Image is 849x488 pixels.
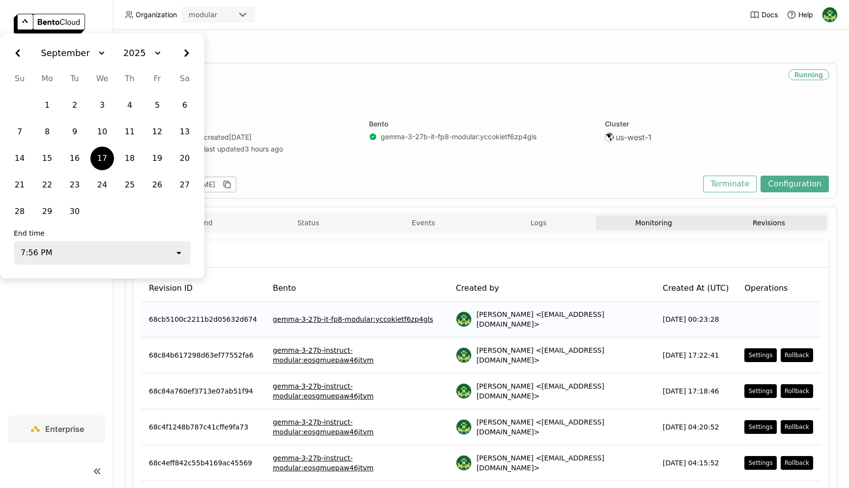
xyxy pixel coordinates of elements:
[785,387,809,395] div: Rollback
[33,92,61,118] div: Choose Monday, September 1st 2025. It's available.
[10,150,29,167] div: 14
[41,74,53,83] abbr: Monday
[147,96,167,114] div: 5
[251,215,366,230] button: Status
[531,218,546,227] span: Logs
[65,176,85,194] div: 23
[265,275,448,302] th: Bento
[10,123,29,141] div: 7
[143,146,171,171] div: Choose Friday, September 19th 2025. It's available.
[37,150,57,167] div: 15
[787,10,813,20] div: Help
[798,10,813,19] span: Help
[147,176,167,194] div: 26
[456,456,471,470] img: Kevin Bi
[744,384,776,398] button: Settings
[477,309,647,329] span: [PERSON_NAME] <[EMAIL_ADDRESS][DOMAIN_NAME]>
[456,348,471,363] img: Kevin Bi
[180,74,190,83] abbr: Saturday
[171,146,198,171] div: Choose Saturday, September 20th 2025. It's available.
[6,41,29,65] button: Previous month.
[37,123,57,141] div: 8
[116,146,143,171] div: Choose Thursday, September 18th 2025. It's available.
[14,229,191,237] label: End time
[781,456,813,470] button: Rollback
[744,420,776,434] button: Settings
[273,345,440,365] a: gemma-3-27b-instruct-modular:eosgmuepaw46jtvm
[6,172,33,198] div: Choose Sunday, September 21st 2025. It's available.
[147,150,167,167] div: 19
[88,119,116,145] div: Choose Wednesday, September 10th 2025. It's available.
[116,92,143,118] div: Choose Thursday, September 4th 2025. It's available.
[15,74,25,83] abbr: Sunday
[596,215,711,230] button: Monitoring
[781,384,813,398] button: Rollback
[171,92,198,118] div: Choose Saturday, September 6th 2025. It's available.
[33,172,61,198] div: Choose Monday, September 22nd 2025. It's available.
[6,146,33,171] div: Choose Sunday, September 14th 2025. It's available.
[143,92,171,118] div: Choose Friday, September 5th 2025. It's available.
[65,123,85,141] div: 9
[744,456,776,470] button: Settings
[762,10,778,19] span: Docs
[175,176,195,194] div: 27
[229,133,252,142] span: [DATE]
[133,132,357,142] div: created
[6,199,33,224] div: Choose Sunday, September 28th 2025. It's available.
[133,88,829,97] div: Labels
[92,123,112,141] div: 10
[96,74,109,83] abbr: Wednesday
[605,120,829,128] div: Cluster
[37,176,57,194] div: 22
[116,172,143,198] div: Choose Thursday, September 25th 2025. It's available.
[822,7,837,22] img: Kevin Bi
[477,417,647,437] span: [PERSON_NAME] <[EMAIL_ADDRESS][DOMAIN_NAME]>
[781,348,813,362] button: Rollback
[456,384,471,398] img: Kevin Bi
[174,248,184,258] svg: open
[61,92,88,118] div: Choose Tuesday, September 2nd 2025. It's available.
[147,123,167,141] div: 12
[785,423,809,431] div: Rollback
[655,445,737,481] td: [DATE] 04:15:52
[133,164,698,173] div: Endpoint URL
[141,275,265,302] th: Revision ID
[273,453,440,473] a: gemma-3-27b-instruct-modular:eosgmuepaw46jtvm
[785,459,809,467] div: Rollback
[136,10,177,19] span: Organization
[748,423,772,431] div: Settings
[736,275,821,302] th: Operations
[133,144,357,154] div: last updated
[6,119,33,145] div: Choose Sunday, September 7th 2025. It's available.
[381,132,537,141] a: gemma-3-27b-it-fp8-modular:yccokietf6zp4gls
[477,453,647,473] span: [PERSON_NAME] <[EMAIL_ADDRESS][DOMAIN_NAME]>
[70,74,79,83] abbr: Tuesday
[10,176,29,194] div: 21
[655,409,737,445] td: [DATE] 04:20:52
[37,96,57,114] div: 1
[748,351,772,359] div: Settings
[9,44,27,62] svg: Left
[149,314,257,324] span: 68cb5100c2211b2d05632d674
[120,96,140,114] div: 4
[125,74,135,83] abbr: Thursday
[744,348,776,362] button: Settings
[120,176,140,194] div: 25
[143,172,171,198] div: Choose Friday, September 26th 2025. It's available.
[33,199,61,224] div: Choose Monday, September 29th 2025. It's available.
[655,275,737,302] th: Created At (UTC)
[477,345,647,365] span: [PERSON_NAME] <[EMAIL_ADDRESS][DOMAIN_NAME]>
[61,172,88,198] div: Choose Tuesday, September 23rd 2025. It's available.
[33,146,61,171] div: Choose Monday, September 15th 2025. It's available.
[149,458,252,468] span: 68c4eff842c55b4169ac45569
[477,381,647,401] span: [PERSON_NAME] <[EMAIL_ADDRESS][DOMAIN_NAME]>
[178,44,196,62] svg: Right
[711,215,826,230] button: Revisions
[133,120,357,128] div: Operators
[88,172,116,198] div: Choose Wednesday, September 24th 2025. It's available.
[149,350,254,360] span: 68c84b617298d63ef77552fa6
[33,119,61,145] div: Choose Monday, September 8th 2025. It's available.
[456,312,471,327] img: Kevin Bi
[92,96,112,114] div: 3
[88,92,116,118] div: Choose Wednesday, September 3rd 2025. It's available.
